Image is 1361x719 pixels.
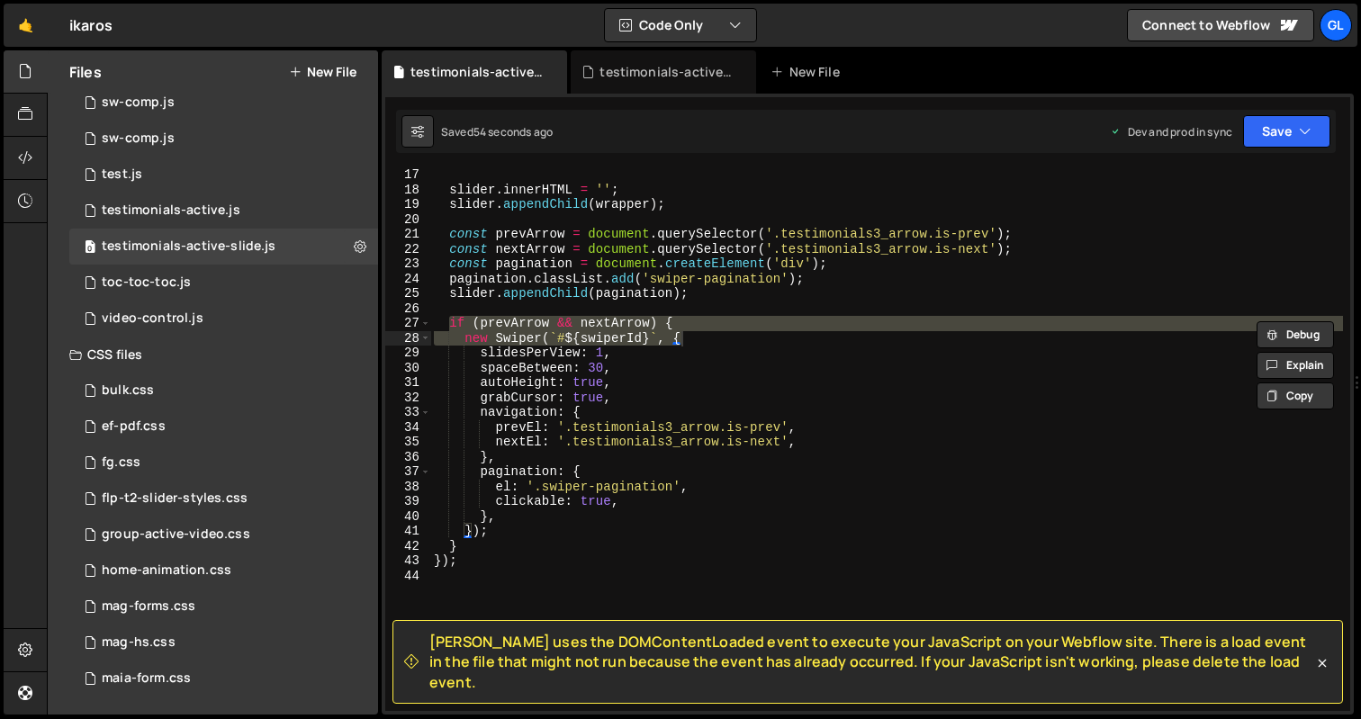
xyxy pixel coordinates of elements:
a: 🤙 [4,4,48,47]
span: 0 [85,241,95,256]
div: 24 [385,272,431,287]
div: 5811/17788.css [69,481,378,517]
div: CSS files [48,337,378,373]
button: Save [1243,115,1330,148]
div: 42 [385,539,431,554]
div: 5811/28691.js [69,121,378,157]
div: 35 [385,435,431,450]
div: video-control.js [102,310,203,327]
div: 5811/16840.css [69,445,378,481]
button: Explain [1257,352,1334,379]
div: testimonials-active-slide.js [102,238,275,255]
div: test.js [102,166,142,183]
div: 28 [385,331,431,346]
div: 5811/45976.js [69,193,378,229]
div: 43 [385,553,431,569]
div: sw-comp.js [102,130,175,147]
div: 5811/14852.css [69,625,378,661]
div: 37 [385,464,431,480]
button: Copy [1257,382,1334,409]
div: 20 [385,212,431,228]
div: 26 [385,301,431,317]
div: 39 [385,494,431,509]
div: maia-form.css [102,670,191,687]
div: home-animation.css [102,562,231,579]
a: Gl [1320,9,1352,41]
div: 5811/16339.js [69,157,378,193]
div: ef-pdf.css [102,418,166,435]
div: 38 [385,480,431,495]
div: fg.css [102,454,140,471]
div: 21 [385,227,431,242]
div: 54 seconds ago [473,124,553,139]
div: 5811/26462.js [69,301,378,337]
div: 27 [385,316,431,331]
div: 5811/17659.css [69,661,378,697]
span: [PERSON_NAME] uses the DOMContentLoaded event to execute your JavaScript on your Webflow site. Th... [429,632,1313,692]
div: 29 [385,346,431,361]
div: testimonials-active.js [102,202,240,219]
div: 5811/15080.css [69,589,378,625]
div: 25 [385,286,431,301]
div: 36 [385,450,431,465]
div: 5811/26116.css [69,517,378,553]
div: mag-forms.css [102,598,195,615]
div: Dev and prod in sync [1110,124,1232,139]
div: bulk.css [102,382,154,399]
div: 32 [385,391,431,406]
button: New File [289,65,356,79]
div: testimonials-active.js [599,63,735,81]
div: 5811/20788.js [69,265,378,301]
div: 34 [385,420,431,436]
div: 5811/15291.css [69,409,378,445]
h2: Files [69,62,102,82]
div: testimonials-active-slide.js [410,63,545,81]
div: toc-toc-toc.js [102,274,191,291]
div: New File [771,63,846,81]
div: 5811/28690.js [69,85,378,121]
div: 33 [385,405,431,420]
div: 19 [385,197,431,212]
div: 41 [385,524,431,539]
div: mag-hs.css [102,634,176,651]
button: Code Only [605,9,756,41]
div: sw-comp.js [102,94,175,111]
button: Debug [1257,321,1334,348]
div: 5811/10846.css [69,373,378,409]
div: 44 [385,569,431,584]
div: 40 [385,509,431,525]
div: ikaros [69,14,113,36]
div: 22 [385,242,431,257]
div: 23 [385,256,431,272]
div: 5811/11867.css [69,553,378,589]
div: Saved [441,124,553,139]
a: Connect to Webflow [1127,9,1314,41]
div: 5811/45982.js [69,229,378,265]
div: 30 [385,361,431,376]
div: flp-t2-slider-styles.css [102,490,248,507]
div: group-active-video.css [102,526,250,543]
div: 31 [385,375,431,391]
div: 18 [385,183,431,198]
div: 17 [385,167,431,183]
